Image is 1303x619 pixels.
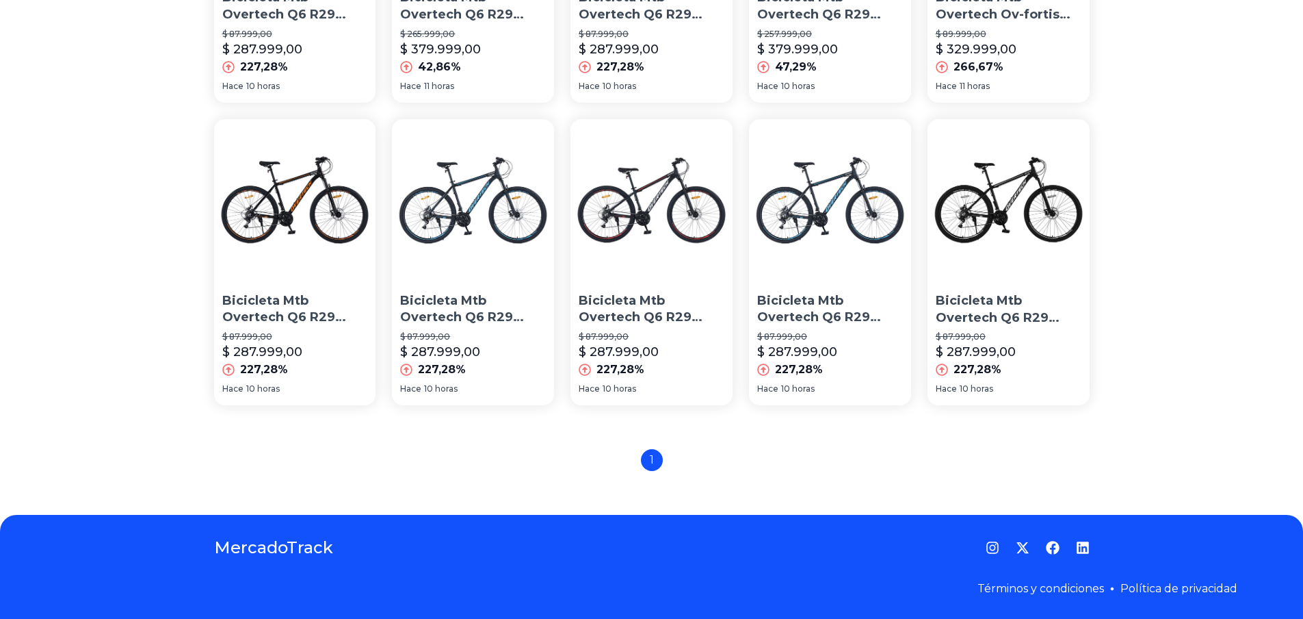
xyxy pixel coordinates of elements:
[936,29,1081,40] p: $ 89.999,00
[960,81,990,92] span: 11 horas
[757,81,778,92] span: Hace
[986,541,999,555] a: Instagram
[579,292,724,327] p: Bicicleta Mtb Overtech Q6 R29 Aluminio 21v Freno A Disco Pc Color Negro/rojo/blanco Tamaño Del Cu...
[757,292,903,327] p: Bicicleta Mtb Overtech Q6 R29 Aluminio 21v Freno A Disco Pc Color Negro/azul/azul Tamaño Del Cuad...
[222,40,302,59] p: $ 287.999,00
[781,383,815,394] span: 10 horas
[246,383,280,394] span: 10 horas
[400,40,481,59] p: $ 379.999,00
[977,582,1104,595] a: Términos y condiciones
[1076,541,1090,555] a: LinkedIn
[400,81,421,92] span: Hace
[953,362,1001,378] p: 227,28%
[757,383,778,394] span: Hace
[749,119,911,405] a: Bicicleta Mtb Overtech Q6 R29 Aluminio 21v Freno A Disco Pc Color Negro/azul/azul Tamaño Del Cuad...
[222,331,368,342] p: $ 87.999,00
[400,331,546,342] p: $ 87.999,00
[927,119,1090,281] img: Bicicleta Mtb Overtech Q6 R29 Aluminio 21v Freno A Disco Pc Color Negro/blanco/blanco Tamaño Del ...
[240,362,288,378] p: 227,28%
[418,59,461,75] p: 42,86%
[400,292,546,327] p: Bicicleta Mtb Overtech Q6 R29 Aluminio 21v Freno A Disco Pc Color Negro/azul/azul Tamaño Del Cuad...
[596,59,644,75] p: 227,28%
[936,342,1016,362] p: $ 287.999,00
[222,29,368,40] p: $ 87.999,00
[400,383,421,394] span: Hace
[1120,582,1237,595] a: Política de privacidad
[936,383,957,394] span: Hace
[222,292,368,327] p: Bicicleta Mtb Overtech Q6 R29 Aluminio 21v Freno A Disco Pc Color Negro/naranja/naranja Tamaño De...
[214,119,376,281] img: Bicicleta Mtb Overtech Q6 R29 Aluminio 21v Freno A Disco Pc Color Negro/naranja/naranja Tamaño De...
[579,331,724,342] p: $ 87.999,00
[400,29,546,40] p: $ 265.999,00
[757,331,903,342] p: $ 87.999,00
[936,292,1081,327] p: Bicicleta Mtb Overtech Q6 R29 Aluminio 21v Freno A Disco Pc Color Negro/blanco/blanco Tamaño Del ...
[757,40,838,59] p: $ 379.999,00
[775,362,823,378] p: 227,28%
[781,81,815,92] span: 10 horas
[953,59,1003,75] p: 266,67%
[579,383,600,394] span: Hace
[424,81,454,92] span: 11 horas
[936,40,1016,59] p: $ 329.999,00
[392,119,554,405] a: Bicicleta Mtb Overtech Q6 R29 Aluminio 21v Freno A Disco Pc Color Negro/azul/azul Tamaño Del Cuad...
[936,81,957,92] span: Hace
[596,362,644,378] p: 227,28%
[214,119,376,405] a: Bicicleta Mtb Overtech Q6 R29 Aluminio 21v Freno A Disco Pc Color Negro/naranja/naranja Tamaño De...
[927,119,1090,405] a: Bicicleta Mtb Overtech Q6 R29 Aluminio 21v Freno A Disco Pc Color Negro/blanco/blanco Tamaño Del ...
[570,119,733,405] a: Bicicleta Mtb Overtech Q6 R29 Aluminio 21v Freno A Disco Pc Color Negro/rojo/blanco Tamaño Del Cu...
[246,81,280,92] span: 10 horas
[222,383,244,394] span: Hace
[1016,541,1029,555] a: Twitter
[603,383,636,394] span: 10 horas
[222,342,302,362] p: $ 287.999,00
[240,59,288,75] p: 227,28%
[749,119,911,281] img: Bicicleta Mtb Overtech Q6 R29 Aluminio 21v Freno A Disco Pc Color Negro/azul/azul Tamaño Del Cuad...
[603,81,636,92] span: 10 horas
[418,362,466,378] p: 227,28%
[579,40,659,59] p: $ 287.999,00
[392,119,554,281] img: Bicicleta Mtb Overtech Q6 R29 Aluminio 21v Freno A Disco Pc Color Negro/azul/azul Tamaño Del Cuad...
[775,59,817,75] p: 47,29%
[757,342,837,362] p: $ 287.999,00
[570,119,733,281] img: Bicicleta Mtb Overtech Q6 R29 Aluminio 21v Freno A Disco Pc Color Negro/rojo/blanco Tamaño Del Cu...
[579,81,600,92] span: Hace
[424,383,458,394] span: 10 horas
[214,537,333,559] a: MercadoTrack
[960,383,993,394] span: 10 horas
[579,29,724,40] p: $ 87.999,00
[936,331,1081,342] p: $ 87.999,00
[222,81,244,92] span: Hace
[400,342,480,362] p: $ 287.999,00
[579,342,659,362] p: $ 287.999,00
[757,29,903,40] p: $ 257.999,00
[1046,541,1059,555] a: Facebook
